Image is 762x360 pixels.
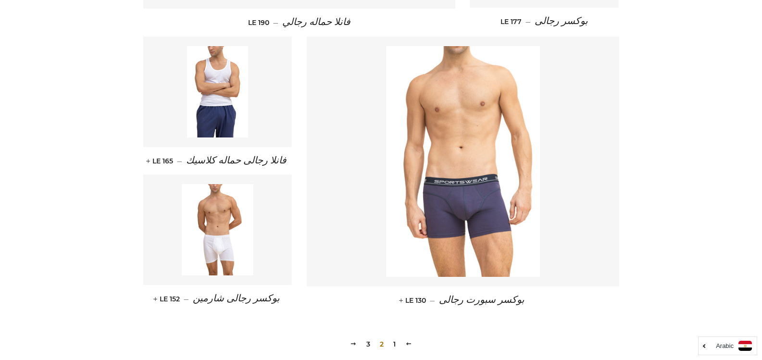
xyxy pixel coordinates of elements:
[716,343,734,349] i: Arabic
[143,285,292,312] a: بوكسر رجالى شارمين — LE 152
[362,337,374,351] a: 3
[430,296,435,305] span: —
[148,157,173,165] span: LE 165
[500,17,522,26] span: LE 177
[143,9,456,36] a: فانلا حماله رجالي — LE 190
[525,17,531,26] span: —
[439,295,525,305] span: بوكسر سبورت رجالى
[376,337,387,351] span: 2
[193,293,280,304] span: بوكسر رجالى شارمين
[470,8,619,35] a: بوكسر رجالى — LE 177
[184,295,189,303] span: —
[307,286,619,314] a: بوكسر سبورت رجالى — LE 130
[282,17,350,27] span: فانلا حماله رجالي
[155,295,180,303] span: LE 152
[703,341,752,351] a: Arabic
[248,18,269,27] span: LE 190
[143,147,292,174] a: فانلا رجالى حماله كلاسيك — LE 165
[401,296,426,305] span: LE 130
[389,337,400,351] a: 1
[535,16,588,26] span: بوكسر رجالى
[177,157,182,165] span: —
[273,18,278,27] span: —
[186,155,287,166] span: فانلا رجالى حماله كلاسيك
